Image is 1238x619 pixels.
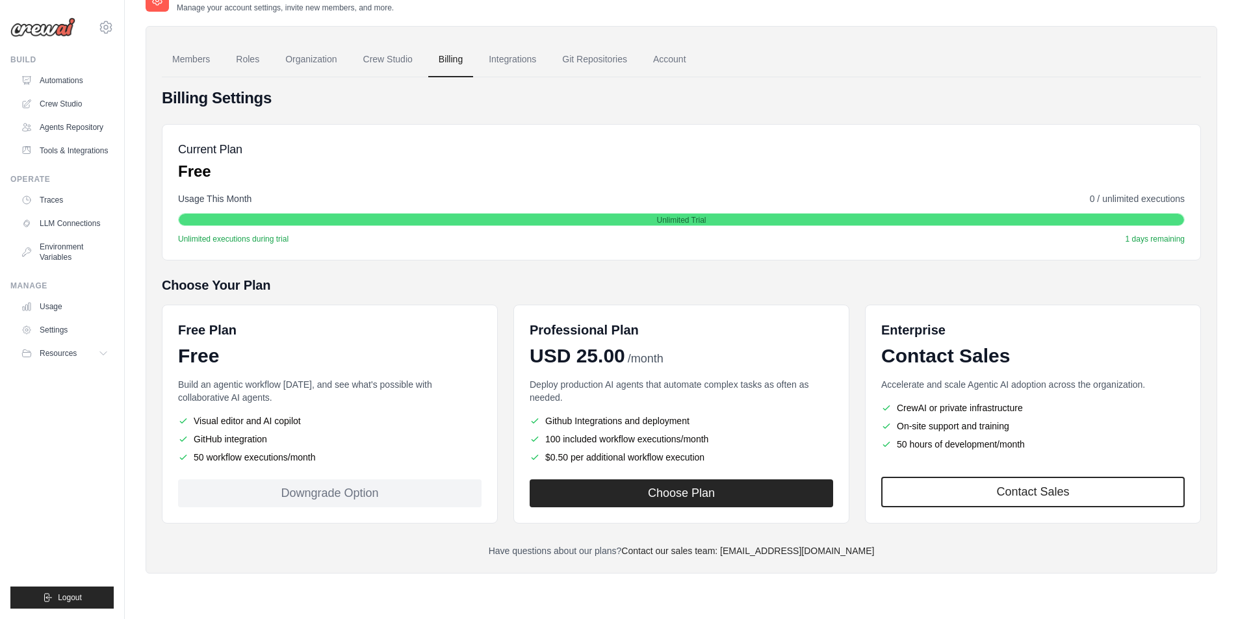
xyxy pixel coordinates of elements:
button: Choose Plan [530,479,833,507]
div: Free [178,344,482,368]
p: Free [178,161,242,182]
a: Traces [16,190,114,210]
div: Downgrade Option [178,479,482,507]
a: Settings [16,320,114,340]
a: Git Repositories [552,42,638,77]
div: Contact Sales [881,344,1185,368]
li: GitHub integration [178,433,482,446]
span: USD 25.00 [530,344,625,368]
span: Logout [58,592,82,603]
a: Organization [275,42,347,77]
span: Unlimited Trial [656,215,706,225]
a: Roles [226,42,270,77]
span: 0 / unlimited executions [1090,192,1185,205]
img: Logo [10,18,75,37]
li: Github Integrations and deployment [530,414,833,427]
div: Operate [10,174,114,184]
a: Account [643,42,697,77]
li: 50 hours of development/month [881,438,1185,451]
li: Visual editor and AI copilot [178,414,482,427]
h5: Current Plan [178,140,242,158]
li: 50 workflow executions/month [178,451,482,464]
a: LLM Connections [16,213,114,234]
p: Deploy production AI agents that automate complex tasks as often as needed. [530,378,833,404]
li: 100 included workflow executions/month [530,433,833,446]
span: 1 days remaining [1126,234,1185,244]
a: Members [162,42,220,77]
li: On-site support and training [881,420,1185,433]
a: Agents Repository [16,117,114,138]
a: Contact our sales team: [EMAIL_ADDRESS][DOMAIN_NAME] [621,546,874,556]
span: /month [628,350,664,368]
a: Tools & Integrations [16,140,114,161]
li: $0.50 per additional workflow execution [530,451,833,464]
a: Billing [428,42,473,77]
span: Usage This Month [178,192,251,205]
h6: Enterprise [881,321,1185,339]
button: Resources [16,343,114,364]
a: Crew Studio [353,42,423,77]
h6: Professional Plan [530,321,639,339]
p: Manage your account settings, invite new members, and more. [177,3,394,13]
a: Usage [16,296,114,317]
p: Accelerate and scale Agentic AI adoption across the organization. [881,378,1185,391]
a: Crew Studio [16,94,114,114]
a: Integrations [478,42,547,77]
h6: Free Plan [178,321,237,339]
h5: Choose Your Plan [162,276,1201,294]
button: Logout [10,587,114,609]
p: Have questions about our plans? [162,544,1201,557]
p: Build an agentic workflow [DATE], and see what's possible with collaborative AI agents. [178,378,482,404]
a: Environment Variables [16,236,114,268]
div: Manage [10,281,114,291]
a: Automations [16,70,114,91]
li: CrewAI or private infrastructure [881,401,1185,414]
a: Contact Sales [881,477,1185,507]
h4: Billing Settings [162,88,1201,108]
div: Build [10,55,114,65]
span: Unlimited executions during trial [178,234,289,244]
span: Resources [40,348,77,359]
